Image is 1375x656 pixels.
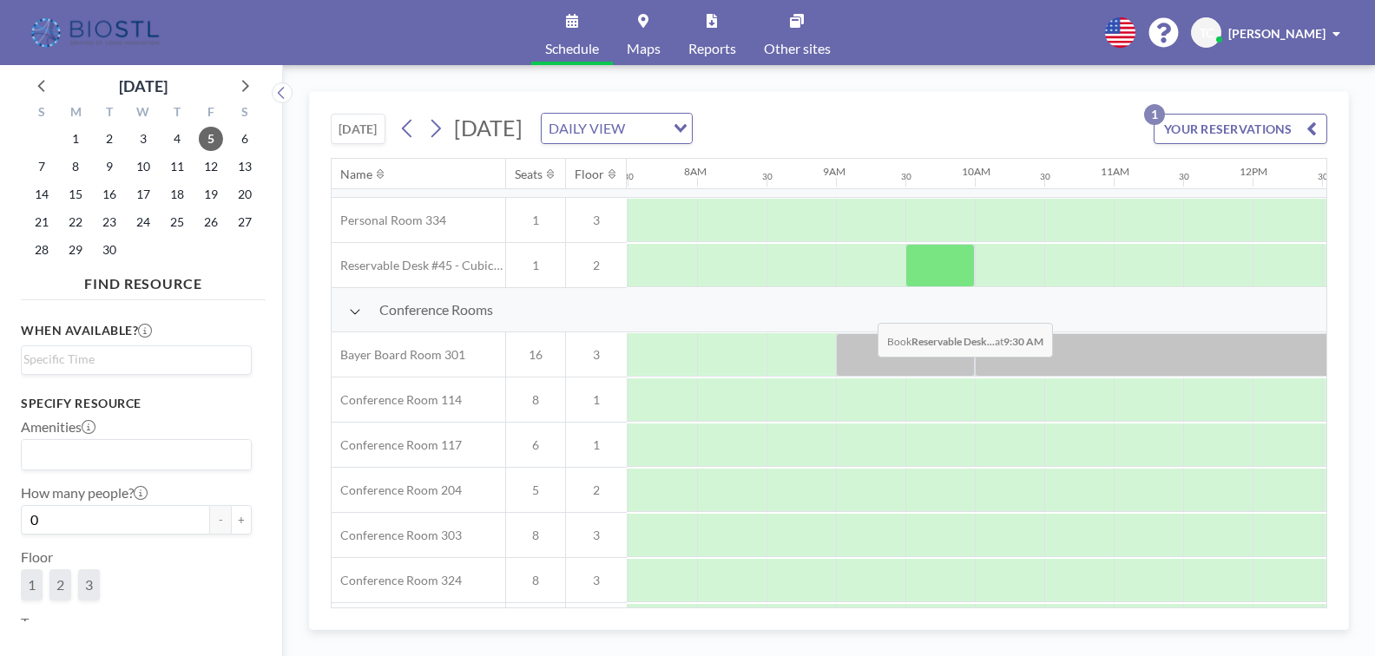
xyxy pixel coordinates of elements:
[1040,171,1050,182] div: 30
[21,614,49,632] label: Type
[627,42,661,56] span: Maps
[878,323,1053,358] span: Book at
[506,347,565,363] span: 16
[21,396,252,411] h3: Specify resource
[379,301,493,318] span: Conference Rooms
[823,165,845,178] div: 9AM
[28,16,166,50] img: organization-logo
[165,127,189,151] span: Thursday, September 4, 2025
[131,210,155,234] span: Wednesday, September 24, 2025
[506,258,565,273] span: 1
[332,482,462,498] span: Conference Room 204
[1154,114,1327,144] button: YOUR RESERVATIONS1
[506,482,565,498] span: 5
[566,528,627,543] span: 3
[210,505,231,535] button: -
[30,182,54,207] span: Sunday, September 14, 2025
[233,210,257,234] span: Saturday, September 27, 2025
[545,117,628,140] span: DAILY VIEW
[566,213,627,228] span: 3
[28,576,36,594] span: 1
[566,573,627,588] span: 3
[127,102,161,125] div: W
[233,127,257,151] span: Saturday, September 6, 2025
[165,210,189,234] span: Thursday, September 25, 2025
[1200,25,1214,41] span: TC
[332,437,462,453] span: Conference Room 117
[119,74,168,98] div: [DATE]
[30,238,54,262] span: Sunday, September 28, 2025
[332,573,462,588] span: Conference Room 324
[506,392,565,408] span: 8
[566,437,627,453] span: 1
[97,127,122,151] span: Tuesday, September 2, 2025
[22,346,251,372] div: Search for option
[199,210,223,234] span: Friday, September 26, 2025
[1179,171,1189,182] div: 30
[1101,165,1129,178] div: 11AM
[506,528,565,543] span: 8
[332,258,505,273] span: Reservable Desk #45 - Cubicle Area (Office 206)
[194,102,227,125] div: F
[63,127,88,151] span: Monday, September 1, 2025
[1144,104,1165,125] p: 1
[901,171,911,182] div: 30
[233,182,257,207] span: Saturday, September 20, 2025
[515,167,543,182] div: Seats
[688,42,736,56] span: Reports
[566,482,627,498] span: 2
[1003,335,1043,348] b: 9:30 AM
[227,102,261,125] div: S
[506,213,565,228] span: 1
[21,418,95,436] label: Amenities
[233,154,257,179] span: Saturday, September 13, 2025
[160,102,194,125] div: T
[59,102,93,125] div: M
[454,115,523,141] span: [DATE]
[911,335,995,348] b: Reservable Desk...
[63,238,88,262] span: Monday, September 29, 2025
[684,165,707,178] div: 8AM
[93,102,127,125] div: T
[506,437,565,453] span: 6
[962,165,990,178] div: 10AM
[63,210,88,234] span: Monday, September 22, 2025
[85,576,93,594] span: 3
[97,154,122,179] span: Tuesday, September 9, 2025
[30,154,54,179] span: Sunday, September 7, 2025
[566,258,627,273] span: 2
[331,114,385,144] button: [DATE]
[340,167,372,182] div: Name
[165,154,189,179] span: Thursday, September 11, 2025
[97,210,122,234] span: Tuesday, September 23, 2025
[231,505,252,535] button: +
[23,350,241,369] input: Search for option
[21,268,266,292] h4: FIND RESOURCE
[332,213,446,228] span: Personal Room 334
[97,182,122,207] span: Tuesday, September 16, 2025
[131,182,155,207] span: Wednesday, September 17, 2025
[506,573,565,588] span: 8
[63,182,88,207] span: Monday, September 15, 2025
[22,440,251,469] div: Search for option
[131,127,155,151] span: Wednesday, September 3, 2025
[21,548,53,566] label: Floor
[56,576,64,594] span: 2
[199,182,223,207] span: Friday, September 19, 2025
[199,154,223,179] span: Friday, September 12, 2025
[623,171,634,182] div: 30
[332,392,462,408] span: Conference Room 114
[630,117,663,140] input: Search for option
[332,347,465,363] span: Bayer Board Room 301
[332,528,462,543] span: Conference Room 303
[545,42,599,56] span: Schedule
[1318,171,1328,182] div: 30
[199,127,223,151] span: Friday, September 5, 2025
[21,484,148,502] label: How many people?
[566,347,627,363] span: 3
[30,210,54,234] span: Sunday, September 21, 2025
[764,42,831,56] span: Other sites
[131,154,155,179] span: Wednesday, September 10, 2025
[1228,26,1326,41] span: [PERSON_NAME]
[1240,165,1267,178] div: 12PM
